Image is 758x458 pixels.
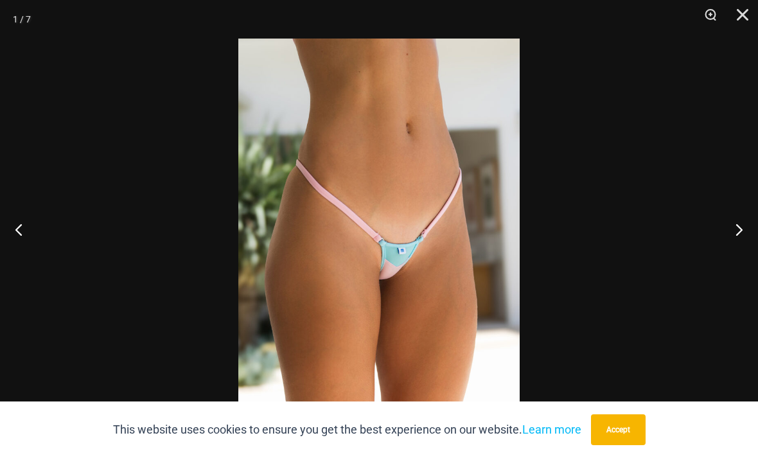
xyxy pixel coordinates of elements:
[591,414,646,445] button: Accept
[710,197,758,261] button: Next
[113,420,581,439] p: This website uses cookies to ensure you get the best experience on our website.
[522,423,581,436] a: Learn more
[13,10,31,29] div: 1 / 7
